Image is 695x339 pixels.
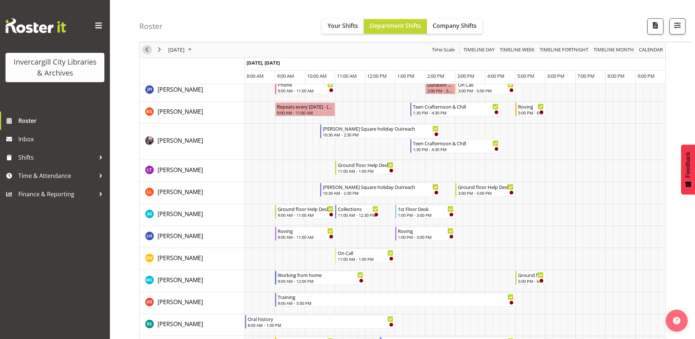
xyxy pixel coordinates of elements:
div: Training [278,293,514,300]
div: Katie Greene"s event - Roving Begin From Tuesday, September 23, 2025 at 5:00:00 PM GMT+12:00 Ends... [515,102,546,116]
button: Next [155,45,164,55]
button: Company Shifts [427,19,483,34]
td: Marion van Voornveld resource [140,248,245,270]
span: Timeline Fortnight [539,45,589,55]
button: Feedback - Show survey [681,145,695,194]
div: 11:00 AM - 12:30 PM [338,212,378,218]
td: Keyu Chen resource [140,124,245,160]
div: Teen Crafternoon & Chill [413,139,499,147]
div: 10:30 AM - 2:30 PM [323,190,439,196]
span: 8:00 PM [607,73,625,79]
span: Timeline Week [499,45,535,55]
div: previous period [141,42,153,58]
div: 1st Floor Desk [398,205,454,212]
div: Jillian Hunter"s event - Phone Begin From Tuesday, September 23, 2025 at 9:00:00 AM GMT+12:00 End... [275,80,335,94]
div: Michelle Cunningham"s event - Ground floor Help Desk Begin From Tuesday, September 23, 2025 at 5:... [515,271,546,285]
div: 11:00 AM - 1:00 PM [338,168,393,174]
td: Katie Greene resource [140,102,245,124]
button: Download a PDF of the roster for the current day [647,18,663,34]
span: [PERSON_NAME] [158,232,203,240]
div: 9:00 AM - 11:00 AM [278,212,333,218]
div: Katie Greene"s event - Teen Crafternoon & Chill Begin From Tuesday, September 23, 2025 at 1:30:00... [410,102,500,116]
div: Keyu Chen"s event - Russell Square holiday Outreach Begin From Tuesday, September 23, 2025 at 10:... [320,124,440,138]
img: help-xxl-2.png [673,317,680,324]
span: Your Shifts [328,22,358,30]
div: Jillian Hunter"s event - Duration 1 hours - Jillian Hunter Begin From Tuesday, September 23, 2025... [425,80,455,94]
div: 9:00 AM - 11:00 AM [278,234,333,240]
div: Lyndsay Tautari"s event - Ground floor Help Desk Begin From Tuesday, September 23, 2025 at 11:00:... [335,161,395,175]
div: Marion van Voornveld"s event - On Call Begin From Tuesday, September 23, 2025 at 11:00:00 AM GMT+... [335,249,395,263]
div: Roving [278,227,333,234]
h4: Roster [139,22,163,30]
button: Timeline Day [462,45,496,55]
span: 12:00 PM [367,73,387,79]
span: 5:00 PM [517,73,535,79]
span: Time Scale [431,45,455,55]
a: [PERSON_NAME] [158,254,203,262]
div: Roving [398,227,454,234]
div: 9:00 AM - 5:00 PM [278,300,514,306]
div: Repeats every [DATE] - [PERSON_NAME] [277,103,333,110]
div: Lynette Lockett"s event - Ground floor Help Desk Begin From Tuesday, September 23, 2025 at 3:00:0... [455,183,515,197]
a: [PERSON_NAME] [158,165,203,174]
a: [PERSON_NAME] [158,232,203,240]
div: Roving [518,103,544,110]
span: 10:00 AM [307,73,327,79]
span: 1:00 PM [397,73,414,79]
div: On Call [458,81,514,88]
button: Filter Shifts [669,18,685,34]
span: [PERSON_NAME] [158,254,203,262]
div: Collections [338,205,378,212]
span: 7:00 PM [577,73,595,79]
span: Timeline Month [593,45,635,55]
span: [PERSON_NAME] [158,210,203,218]
button: Previous [142,45,152,55]
div: Jillian Hunter"s event - On Call Begin From Tuesday, September 23, 2025 at 3:00:00 PM GMT+12:00 E... [455,80,515,94]
div: [PERSON_NAME] Square holiday Outreach [323,125,439,132]
span: [PERSON_NAME] [158,320,203,328]
button: Time Scale [431,45,456,55]
div: On Call [338,249,393,256]
div: 5:00 PM - 6:00 PM [518,110,544,116]
td: Rosie Stather resource [140,314,245,336]
div: Invercargill City Libraries & Archives [13,56,97,79]
div: 5:00 PM - 6:00 PM [518,278,544,284]
div: 9:00 AM - 11:00 AM [278,88,333,94]
span: [PERSON_NAME] [158,85,203,94]
span: [PERSON_NAME] [158,166,203,174]
div: 9:00 AM - 12:00 PM [278,278,363,284]
td: Olivia Stanley resource [140,292,245,314]
div: Ground floor Help Desk [278,205,333,212]
div: 10:30 AM - 2:30 PM [323,132,439,138]
div: Lynette Lockett"s event - Russell Square holiday Outreach Begin From Tuesday, September 23, 2025 ... [320,183,440,197]
span: calendar [638,45,663,55]
div: Keyu Chen"s event - Teen Crafternoon & Chill Begin From Tuesday, September 23, 2025 at 1:30:00 PM... [410,139,500,153]
span: Shifts [18,152,95,163]
a: [PERSON_NAME] [158,298,203,306]
button: Department Shifts [364,19,427,34]
div: 1:30 PM - 4:30 PM [413,110,499,116]
div: next period [153,42,166,58]
span: Feedback [685,152,691,178]
div: 1:30 PM - 4:30 PM [413,146,499,152]
button: Your Shifts [322,19,364,34]
div: 1:00 PM - 3:00 PM [398,234,454,240]
div: Olivia Stanley"s event - Training Begin From Tuesday, September 23, 2025 at 9:00:00 AM GMT+12:00 ... [275,293,515,307]
button: Fortnight [539,45,590,55]
span: Inbox [18,134,106,145]
a: [PERSON_NAME] [158,276,203,284]
span: [DATE] [167,45,185,55]
div: Mandy Stenton"s event - Collections Begin From Tuesday, September 23, 2025 at 11:00:00 AM GMT+12:... [335,205,380,219]
td: Mandy Stenton resource [140,204,245,226]
button: Timeline Month [592,45,635,55]
span: Company Shifts [433,22,477,30]
td: Lyndsay Tautari resource [140,160,245,182]
div: Phone [278,81,333,88]
span: [PERSON_NAME] [158,276,203,284]
div: [PERSON_NAME] Square holiday Outreach [323,183,439,190]
span: Finance & Reporting [18,189,95,200]
div: 3:00 PM - 5:00 PM [458,190,514,196]
span: [PERSON_NAME] [158,298,203,306]
span: 8:00 AM [247,73,264,79]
